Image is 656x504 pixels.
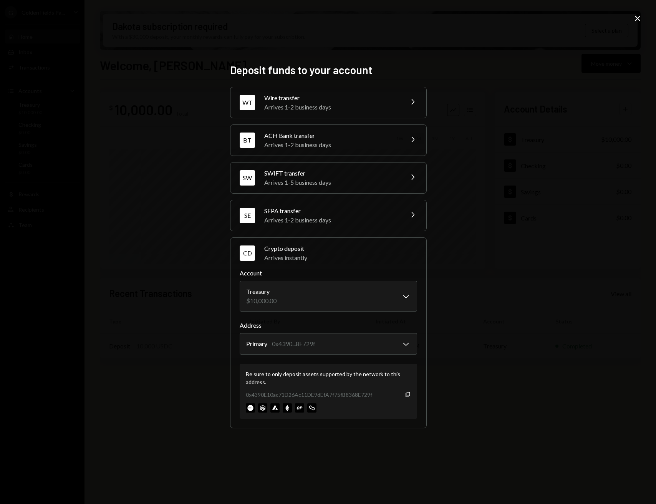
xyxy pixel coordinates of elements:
div: CD [240,245,255,261]
label: Account [240,269,417,278]
div: Arrives 1-2 business days [264,216,399,225]
div: 0x4390...8E729f [272,339,315,348]
button: WTWire transferArrives 1-2 business days [230,87,426,118]
div: 0x4390E10ac71D26Ac11DE9dEfA7f75fB8368E729f [246,391,372,399]
h2: Deposit funds to your account [230,63,426,78]
img: polygon-mainnet [307,403,316,413]
img: ethereum-mainnet [283,403,292,413]
img: base-mainnet [246,403,255,413]
div: ACH Bank transfer [264,131,399,140]
div: Arrives 1-2 business days [264,140,399,149]
div: WT [240,95,255,110]
div: Arrives instantly [264,253,417,262]
button: BTACH Bank transferArrives 1-2 business days [230,125,426,156]
div: SEPA transfer [264,206,399,216]
img: avalanche-mainnet [270,403,280,413]
button: Address [240,333,417,355]
div: Arrives 1-5 business days [264,178,399,187]
div: Be sure to only deposit assets supported by the network to this address. [246,370,411,386]
label: Address [240,321,417,330]
button: CDCrypto depositArrives instantly [230,238,426,269]
img: arbitrum-mainnet [258,403,267,413]
button: SESEPA transferArrives 1-2 business days [230,200,426,231]
button: Account [240,281,417,312]
button: SWSWIFT transferArrives 1-5 business days [230,162,426,193]
div: BT [240,133,255,148]
div: Crypto deposit [264,244,417,253]
div: CDCrypto depositArrives instantly [240,269,417,419]
div: SW [240,170,255,186]
div: Wire transfer [264,93,399,103]
div: Arrives 1-2 business days [264,103,399,112]
img: optimism-mainnet [295,403,304,413]
div: SE [240,208,255,223]
div: SWIFT transfer [264,169,399,178]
